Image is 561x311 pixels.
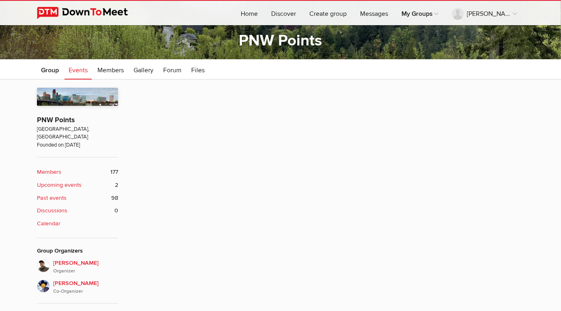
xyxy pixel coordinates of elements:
[37,181,118,190] a: Upcoming events 2
[37,7,140,19] img: DownToMeet
[53,279,118,295] span: [PERSON_NAME]
[115,181,118,190] span: 2
[111,194,118,203] span: 98
[37,141,118,149] span: Founded on [DATE]
[37,116,75,124] a: PNW Points
[37,246,118,255] div: Group Organizers
[159,59,186,80] a: Forum
[97,66,124,74] span: Members
[37,280,50,293] img: Dave Nuttall
[114,206,118,215] span: 0
[53,288,118,295] i: Co-Organizer
[93,59,128,80] a: Members
[37,206,118,215] a: Discussions 0
[354,1,395,25] a: Messages
[445,1,524,25] a: [PERSON_NAME]
[37,259,118,275] a: [PERSON_NAME]Organizer
[163,66,181,74] span: Forum
[134,66,153,74] span: Gallery
[395,1,445,25] a: My Groups
[37,168,61,177] b: Members
[65,59,92,80] a: Events
[53,268,118,275] i: Organizer
[41,66,59,74] span: Group
[303,1,353,25] a: Create group
[191,66,205,74] span: Files
[37,275,118,295] a: [PERSON_NAME]Co-Organizer
[37,219,118,228] a: Calendar
[239,31,322,50] a: PNW Points
[53,259,118,275] span: [PERSON_NAME]
[37,194,118,203] a: Past events 98
[110,168,118,177] span: 177
[234,1,264,25] a: Home
[265,1,302,25] a: Discover
[37,219,60,228] b: Calendar
[37,206,67,215] b: Discussions
[129,59,158,80] a: Gallery
[37,59,63,80] a: Group
[37,194,67,203] b: Past events
[37,125,118,141] span: [GEOGRAPHIC_DATA], [GEOGRAPHIC_DATA]
[69,66,88,74] span: Events
[37,168,118,177] a: Members 177
[187,59,209,80] a: Files
[37,181,82,190] b: Upcoming events
[37,259,50,272] img: Stefan Krasowski
[37,88,118,106] img: PNW Points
